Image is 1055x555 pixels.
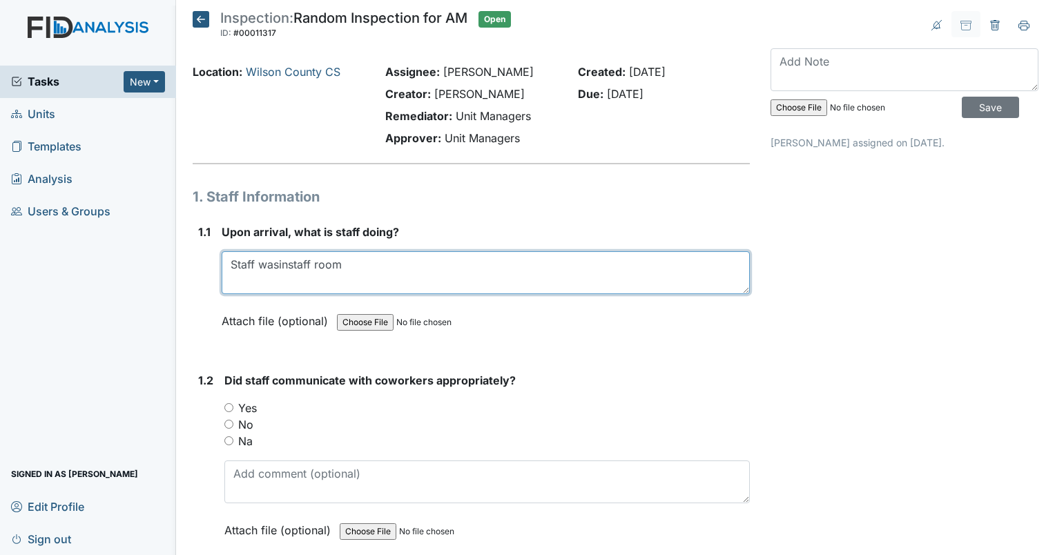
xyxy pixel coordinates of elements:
[456,109,531,123] span: Unit Managers
[11,496,84,517] span: Edit Profile
[11,528,71,549] span: Sign out
[220,11,467,41] div: Random Inspection for AM
[385,131,441,145] strong: Approver:
[11,104,55,125] span: Units
[11,136,81,157] span: Templates
[224,436,233,445] input: Na
[443,65,534,79] span: [PERSON_NAME]
[224,373,516,387] span: Did staff communicate with coworkers appropriately?
[385,109,452,123] strong: Remediator:
[246,65,340,79] a: Wilson County CS
[222,305,333,329] label: Attach file (optional)
[434,87,525,101] span: [PERSON_NAME]
[11,463,138,485] span: Signed in as [PERSON_NAME]
[193,65,242,79] strong: Location:
[238,400,257,416] label: Yes
[478,11,511,28] span: Open
[962,97,1019,118] input: Save
[11,201,110,222] span: Users & Groups
[771,135,1038,150] p: [PERSON_NAME] assigned on [DATE].
[198,224,211,240] label: 1.1
[11,73,124,90] a: Tasks
[445,131,520,145] span: Unit Managers
[198,372,213,389] label: 1.2
[193,186,750,207] h1: 1. Staff Information
[238,416,253,433] label: No
[224,514,336,538] label: Attach file (optional)
[11,168,72,190] span: Analysis
[220,10,293,26] span: Inspection:
[233,28,276,38] span: #00011317
[224,403,233,412] input: Yes
[578,65,626,79] strong: Created:
[220,28,231,38] span: ID:
[385,65,440,79] strong: Assignee:
[222,225,399,239] span: Upon arrival, what is staff doing?
[607,87,643,101] span: [DATE]
[224,420,233,429] input: No
[124,71,165,92] button: New
[629,65,666,79] span: [DATE]
[238,433,253,449] label: Na
[385,87,431,101] strong: Creator:
[578,87,603,101] strong: Due:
